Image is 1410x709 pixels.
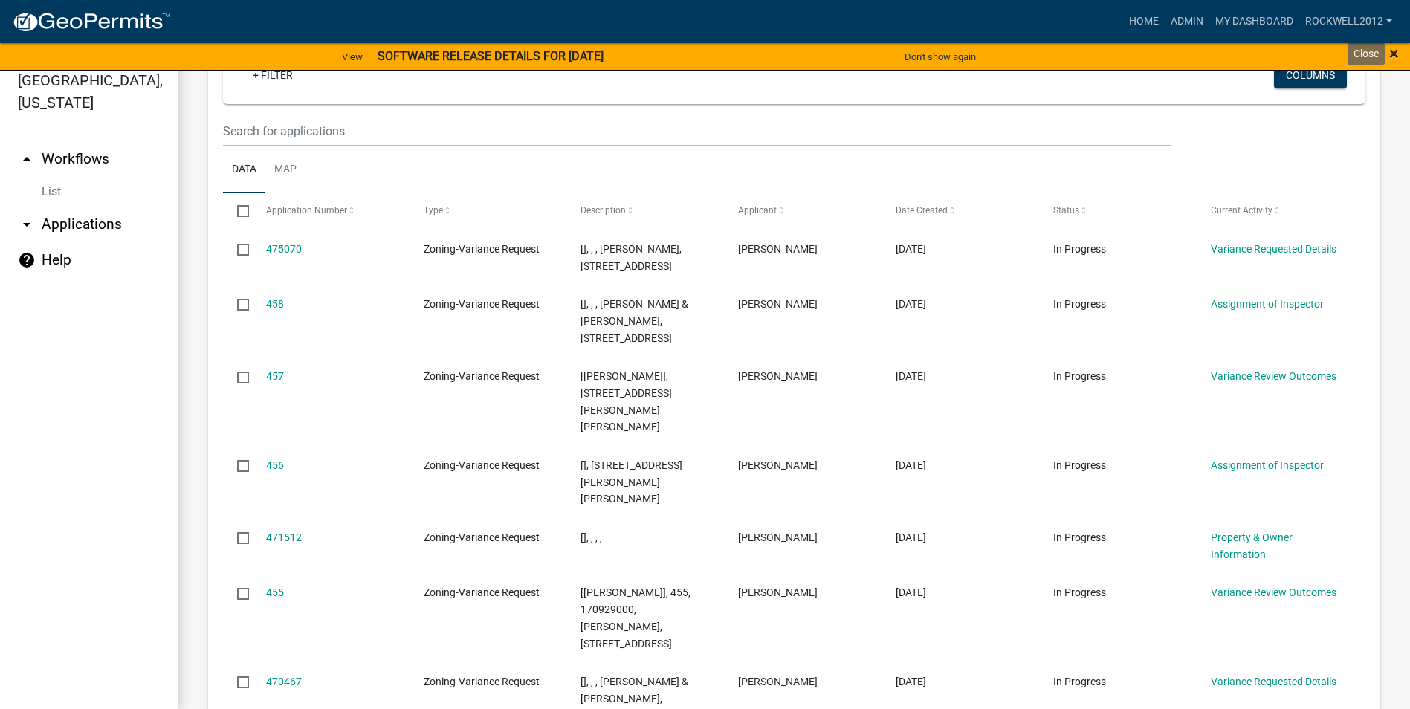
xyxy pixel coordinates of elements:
[1039,193,1197,229] datatable-header-cell: Status
[581,531,602,543] span: [], , , ,
[18,216,36,233] i: arrow_drop_down
[1053,243,1106,255] span: In Progress
[1053,586,1106,598] span: In Progress
[581,298,688,344] span: [], , , PAUL W & JULIE STANGL, 25433 PARK TRL
[1123,7,1165,36] a: Home
[1211,586,1336,598] a: Variance Review Outcomes
[1165,7,1209,36] a: Admin
[18,150,36,168] i: arrow_drop_up
[424,586,540,598] span: Zoning-Variance Request
[266,370,284,382] a: 457
[896,459,926,471] span: 09/02/2025
[738,298,818,310] span: Paul W Stangl
[896,370,926,382] span: 09/03/2025
[1389,43,1399,64] span: ×
[424,370,540,382] span: Zoning-Variance Request
[266,676,302,687] a: 470467
[566,193,724,229] datatable-header-cell: Description
[266,586,284,598] a: 455
[266,243,302,255] a: 475070
[1209,7,1299,36] a: My Dashboard
[896,298,926,310] span: 09/04/2025
[424,298,540,310] span: Zoning-Variance Request
[378,49,604,63] strong: SOFTWARE RELEASE DETAILS FOR [DATE]
[241,62,305,88] a: + Filter
[738,370,818,382] span: Randy Barta
[581,586,691,649] span: [Susan Rockwell], 455, 170929000, DAVID SALISBURY, 15601 MAPLE RIDGE RD
[581,370,672,433] span: [Susan Rockwell], 457, 100127000, RANDY SPOKELY, 20820 LEONA BEACH RD
[18,251,36,269] i: help
[223,146,265,194] a: Data
[1211,370,1336,382] a: Variance Review Outcomes
[424,243,540,255] span: Zoning-Variance Request
[266,459,284,471] a: 456
[1053,676,1106,687] span: In Progress
[896,243,926,255] span: 09/08/2025
[1053,531,1106,543] span: In Progress
[1211,459,1324,471] a: Assignment of Inspector
[1053,370,1106,382] span: In Progress
[896,205,948,216] span: Date Created
[896,531,926,543] span: 08/30/2025
[896,676,926,687] span: 08/28/2025
[424,531,540,543] span: Zoning-Variance Request
[1053,205,1079,216] span: Status
[266,298,284,310] a: 458
[738,531,818,543] span: shane eskelson
[1389,45,1399,62] button: Close
[1348,43,1385,65] div: Close
[1211,676,1336,687] a: Variance Requested Details
[1053,298,1106,310] span: In Progress
[724,193,882,229] datatable-header-cell: Applicant
[424,459,540,471] span: Zoning-Variance Request
[899,45,982,69] button: Don't show again
[251,193,409,229] datatable-header-cell: Application Number
[1197,193,1354,229] datatable-header-cell: Current Activity
[266,531,302,543] a: 471512
[266,205,347,216] span: Application Number
[424,676,540,687] span: Zoning-Variance Request
[738,586,818,598] span: David Salisbury
[265,146,305,194] a: Map
[738,205,777,216] span: Applicant
[336,45,369,69] a: View
[581,459,682,505] span: [], 456, , PATRICK PFAFF, 29861 S SUGAR BUSH RD
[1299,7,1398,36] a: Rockwell2012
[896,586,926,598] span: 08/28/2025
[1211,531,1293,560] a: Property & Owner Information
[409,193,566,229] datatable-header-cell: Type
[1274,62,1347,88] button: Columns
[223,193,251,229] datatable-header-cell: Select
[882,193,1039,229] datatable-header-cell: Date Created
[738,459,818,471] span: Dylan Neururer
[738,243,818,255] span: Jenny Stafford
[581,205,626,216] span: Description
[1211,205,1272,216] span: Current Activity
[581,243,682,272] span: [], , , JENNY STAFFORD, 11518 CO HWY 11
[223,116,1171,146] input: Search for applications
[424,205,443,216] span: Type
[1211,298,1324,310] a: Assignment of Inspector
[1211,243,1336,255] a: Variance Requested Details
[738,676,818,687] span: Rhys Anderson
[1053,459,1106,471] span: In Progress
